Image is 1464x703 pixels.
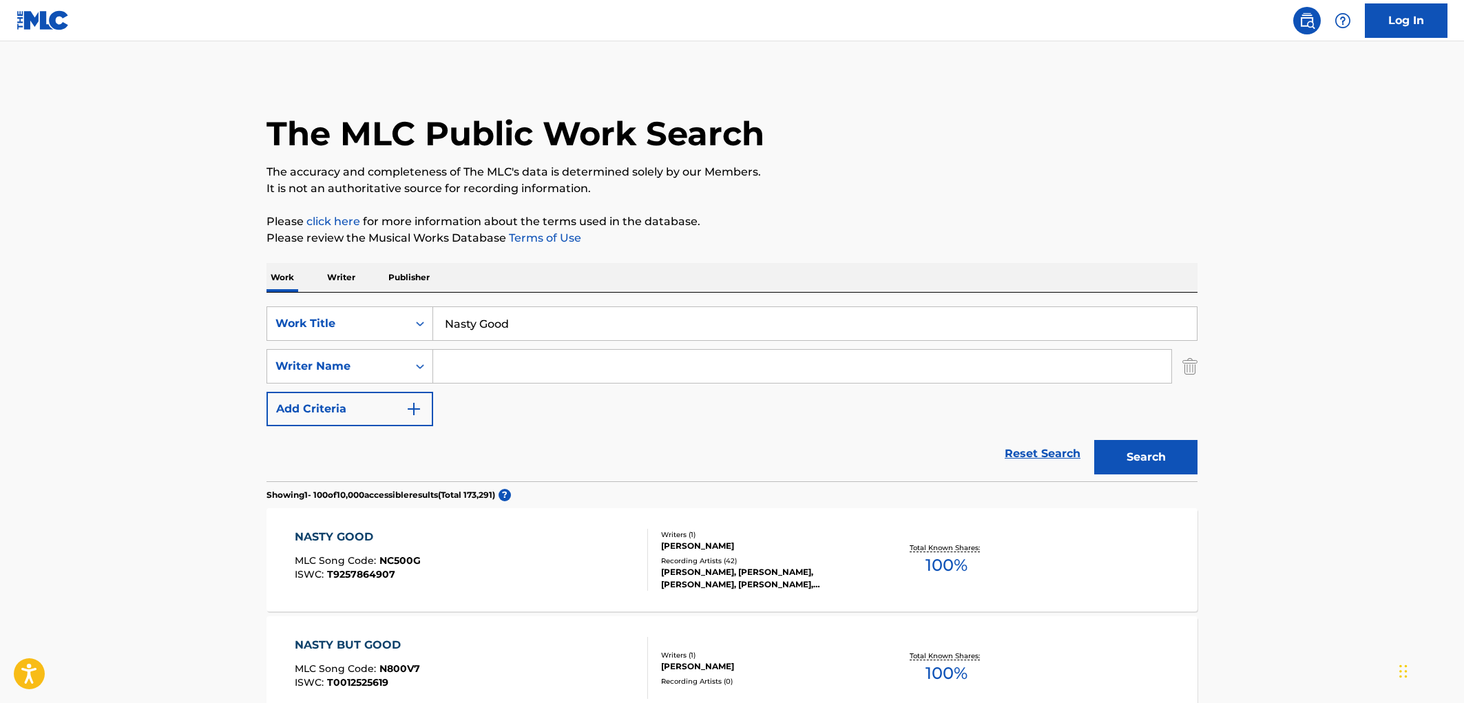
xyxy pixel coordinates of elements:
[266,213,1198,230] p: Please for more information about the terms used in the database.
[1299,12,1315,29] img: search
[910,543,983,553] p: Total Known Shares:
[661,676,869,686] div: Recording Artists ( 0 )
[406,401,422,417] img: 9d2ae6d4665cec9f34b9.svg
[17,10,70,30] img: MLC Logo
[295,568,327,580] span: ISWC :
[1335,12,1351,29] img: help
[379,662,420,675] span: N800V7
[1365,3,1447,38] a: Log In
[266,230,1198,246] p: Please review the Musical Works Database
[266,489,495,501] p: Showing 1 - 100 of 10,000 accessible results (Total 173,291 )
[1399,651,1408,692] div: Drag
[1293,7,1321,34] a: Public Search
[266,180,1198,197] p: It is not an authoritative source for recording information.
[661,529,869,540] div: Writers ( 1 )
[661,556,869,566] div: Recording Artists ( 42 )
[327,676,388,689] span: T0012525619
[926,553,968,578] span: 100 %
[1329,7,1357,34] div: Help
[1182,349,1198,384] img: Delete Criterion
[323,263,359,292] p: Writer
[266,392,433,426] button: Add Criteria
[661,660,869,673] div: [PERSON_NAME]
[661,540,869,552] div: [PERSON_NAME]
[384,263,434,292] p: Publisher
[327,568,395,580] span: T9257864907
[998,439,1087,469] a: Reset Search
[266,263,298,292] p: Work
[275,315,399,332] div: Work Title
[295,554,379,567] span: MLC Song Code :
[295,529,421,545] div: NASTY GOOD
[506,231,581,244] a: Terms of Use
[910,651,983,661] p: Total Known Shares:
[1395,637,1464,703] iframe: Chat Widget
[661,650,869,660] div: Writers ( 1 )
[295,676,327,689] span: ISWC :
[379,554,421,567] span: NC500G
[306,215,360,228] a: click here
[266,306,1198,481] form: Search Form
[266,113,764,154] h1: The MLC Public Work Search
[1094,440,1198,474] button: Search
[661,566,869,591] div: [PERSON_NAME], [PERSON_NAME], [PERSON_NAME], [PERSON_NAME], [PERSON_NAME]
[499,489,511,501] span: ?
[295,637,420,653] div: NASTY BUT GOOD
[266,164,1198,180] p: The accuracy and completeness of The MLC's data is determined solely by our Members.
[926,661,968,686] span: 100 %
[275,358,399,375] div: Writer Name
[295,662,379,675] span: MLC Song Code :
[266,508,1198,611] a: NASTY GOODMLC Song Code:NC500GISWC:T9257864907Writers (1)[PERSON_NAME]Recording Artists (42)[PERS...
